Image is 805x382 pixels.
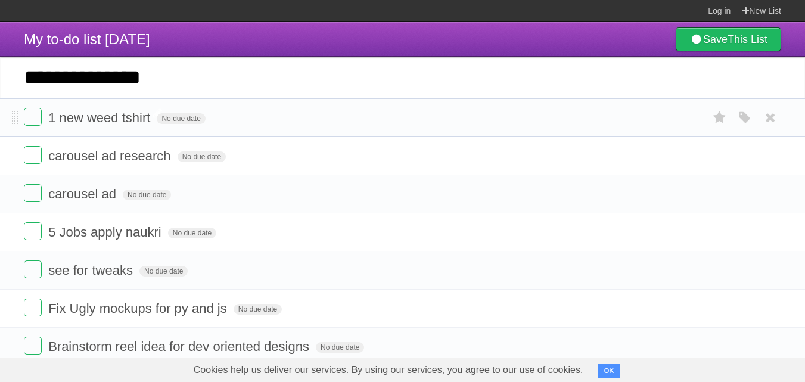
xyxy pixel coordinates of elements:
[24,31,150,47] span: My to-do list [DATE]
[728,33,767,45] b: This List
[24,146,42,164] label: Done
[48,225,164,240] span: 5 Jobs apply naukri
[48,339,312,354] span: Brainstorm reel idea for dev oriented designs
[24,184,42,202] label: Done
[24,260,42,278] label: Done
[24,222,42,240] label: Done
[139,266,188,277] span: No due date
[708,108,731,128] label: Star task
[598,364,621,378] button: OK
[234,304,282,315] span: No due date
[178,151,226,162] span: No due date
[182,358,595,382] span: Cookies help us deliver our services. By using our services, you agree to our use of cookies.
[168,228,216,238] span: No due date
[676,27,781,51] a: SaveThis List
[48,110,153,125] span: 1 new weed tshirt
[48,187,119,201] span: carousel ad
[24,337,42,355] label: Done
[24,108,42,126] label: Done
[48,263,136,278] span: see for tweaks
[123,190,171,200] span: No due date
[24,299,42,316] label: Done
[48,301,230,316] span: Fix Ugly mockups for py and js
[157,113,205,124] span: No due date
[316,342,364,353] span: No due date
[48,148,173,163] span: carousel ad research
